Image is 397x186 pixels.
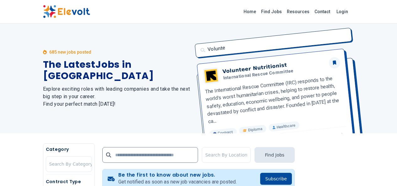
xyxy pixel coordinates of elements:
[260,173,292,185] button: Subscribe
[43,85,191,108] h2: Explore exciting roles with leading companies and take the next big step in your career. Find you...
[241,7,259,17] a: Home
[259,7,284,17] a: Find Jobs
[43,59,191,82] h1: The Latest Jobs in [GEOGRAPHIC_DATA]
[255,147,295,163] button: Find Jobs
[312,7,333,17] a: Contact
[49,49,91,55] p: 685 new jobs posted
[333,5,352,18] a: Login
[284,7,312,17] a: Resources
[118,178,237,186] p: Get notified as soon as new job vacancies are posted.
[46,178,92,185] h5: Contract Type
[118,172,237,178] h4: Be the first to know about new jobs.
[46,146,92,152] h5: Category
[43,5,90,18] img: Elevolt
